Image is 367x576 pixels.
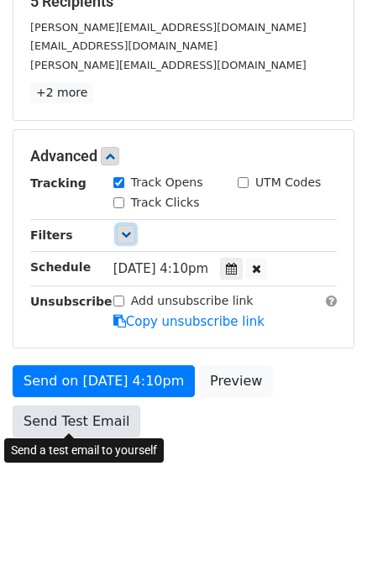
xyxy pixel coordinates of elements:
label: Track Opens [131,174,203,191]
label: Add unsubscribe link [131,292,254,310]
label: UTM Codes [255,174,321,191]
small: [PERSON_NAME][EMAIL_ADDRESS][DOMAIN_NAME] [30,21,307,34]
h5: Advanced [30,147,337,165]
a: Send on [DATE] 4:10pm [13,365,195,397]
div: Send a test email to yourself [4,438,164,463]
strong: Filters [30,228,73,242]
label: Track Clicks [131,194,200,212]
small: [EMAIL_ADDRESS][DOMAIN_NAME] [30,39,218,52]
strong: Schedule [30,260,91,274]
a: Send Test Email [13,406,140,437]
a: Preview [199,365,273,397]
a: Copy unsubscribe link [113,314,265,329]
strong: Tracking [30,176,87,190]
small: [PERSON_NAME][EMAIL_ADDRESS][DOMAIN_NAME] [30,59,307,71]
span: [DATE] 4:10pm [113,261,208,276]
iframe: Chat Widget [283,495,367,576]
a: +2 more [30,82,93,103]
strong: Unsubscribe [30,295,113,308]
